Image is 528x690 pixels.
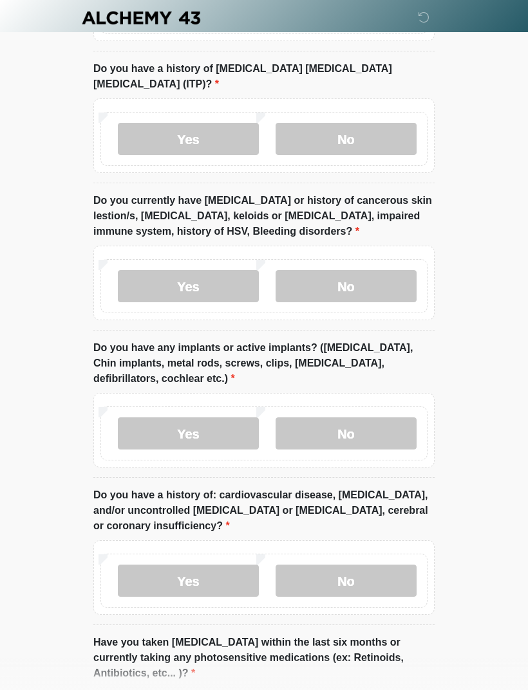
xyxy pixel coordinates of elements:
[118,270,259,302] label: Yes
[276,123,417,155] label: No
[93,193,435,239] label: Do you currently have [MEDICAL_DATA] or history of cancerous skin lestion/s, [MEDICAL_DATA], kelo...
[93,487,435,534] label: Do you have a history of: cardiovascular disease, [MEDICAL_DATA], and/or uncontrolled [MEDICAL_DA...
[80,10,202,26] img: Alchemy 43 Logo
[276,417,417,449] label: No
[118,123,259,155] label: Yes
[118,565,259,597] label: Yes
[276,565,417,597] label: No
[118,417,259,449] label: Yes
[276,270,417,302] label: No
[93,340,435,386] label: Do you have any implants or active implants? ([MEDICAL_DATA], Chin implants, metal rods, screws, ...
[93,61,435,92] label: Do you have a history of [MEDICAL_DATA] [MEDICAL_DATA] [MEDICAL_DATA] (ITP)?
[93,635,435,681] label: Have you taken [MEDICAL_DATA] within the last six months or currently taking any photosensitive m...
